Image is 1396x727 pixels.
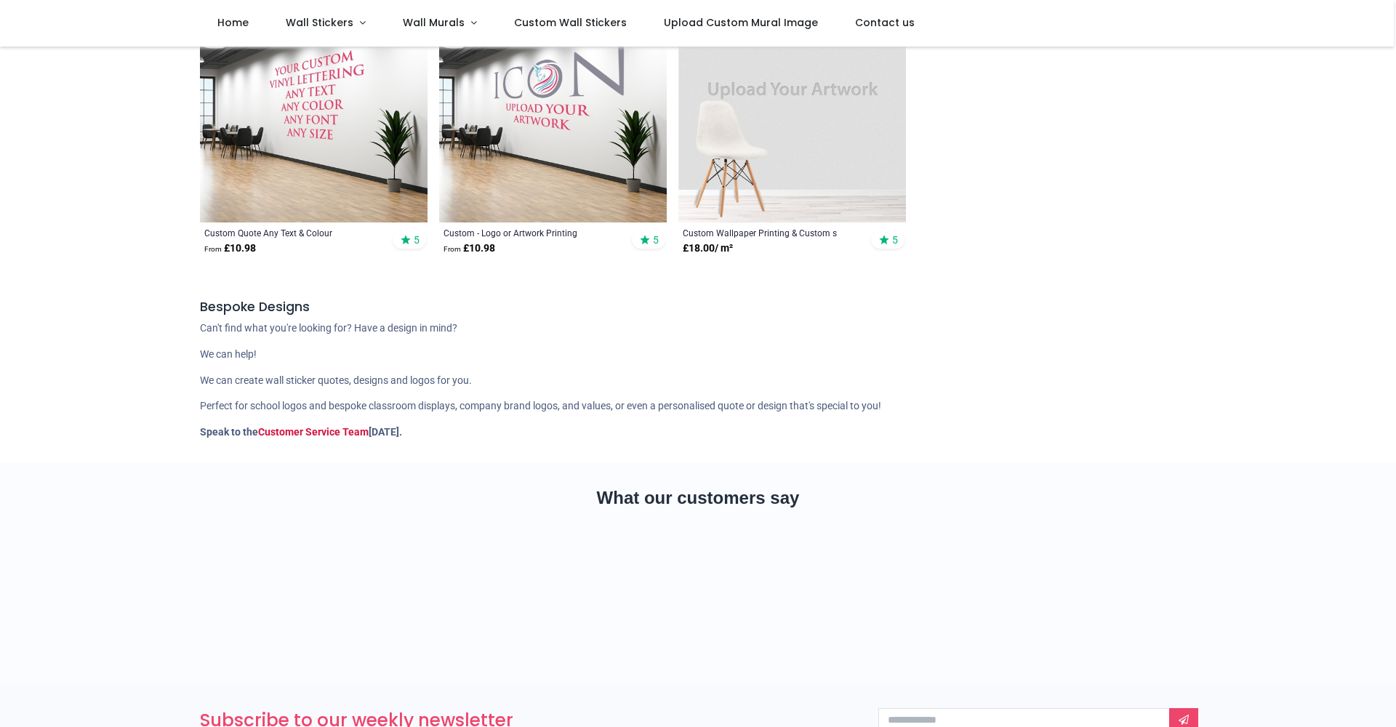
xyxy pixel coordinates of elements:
span: Upload Custom Mural Image [664,15,818,30]
p: We can create wall sticker quotes, designs and logos for you. [200,374,1196,388]
strong: £ 18.00 / m² [683,241,733,256]
a: Customer Service Team [258,426,369,438]
strong: Speak to the [DATE]. [200,426,402,438]
a: Custom - Logo or Artwork Printing [444,227,619,238]
p: Can't find what you're looking for? Have a design in mind? [200,321,1196,336]
strong: £ 10.98 [204,241,256,256]
span: Wall Stickers [286,15,353,30]
h2: What our customers say [200,486,1196,510]
span: 5 [892,233,898,246]
strong: £ 10.98 [444,241,495,256]
span: Contact us [855,15,915,30]
span: Home [217,15,249,30]
span: 5 [414,233,420,246]
h5: Bespoke Designs [200,298,1196,316]
span: From [204,245,222,253]
span: 5 [653,233,659,246]
span: Custom Wall Stickers [514,15,627,30]
a: Custom Quote Any Text & Colour [204,227,380,238]
span: From [444,245,461,253]
p: We can help! [200,348,1196,362]
a: Custom Wallpaper Printing & Custom s [683,227,858,238]
p: Perfect for school logos and bespoke classroom displays, company brand logos, and values, or even... [200,399,1196,414]
span: Wall Murals [403,15,465,30]
iframe: Customer reviews powered by Trustpilot [200,537,1196,638]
